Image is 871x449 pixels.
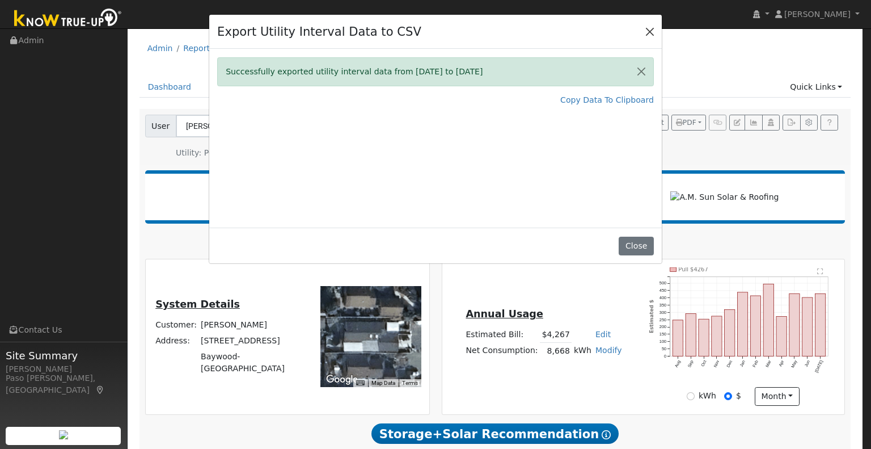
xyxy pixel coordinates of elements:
[217,23,421,41] h4: Export Utility Interval Data to CSV
[629,58,653,86] button: Close
[560,94,654,106] a: Copy Data To Clipboard
[642,23,658,39] button: Close
[619,237,653,256] button: Close
[217,57,654,86] div: Successfully exported utility interval data from [DATE] to [DATE]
